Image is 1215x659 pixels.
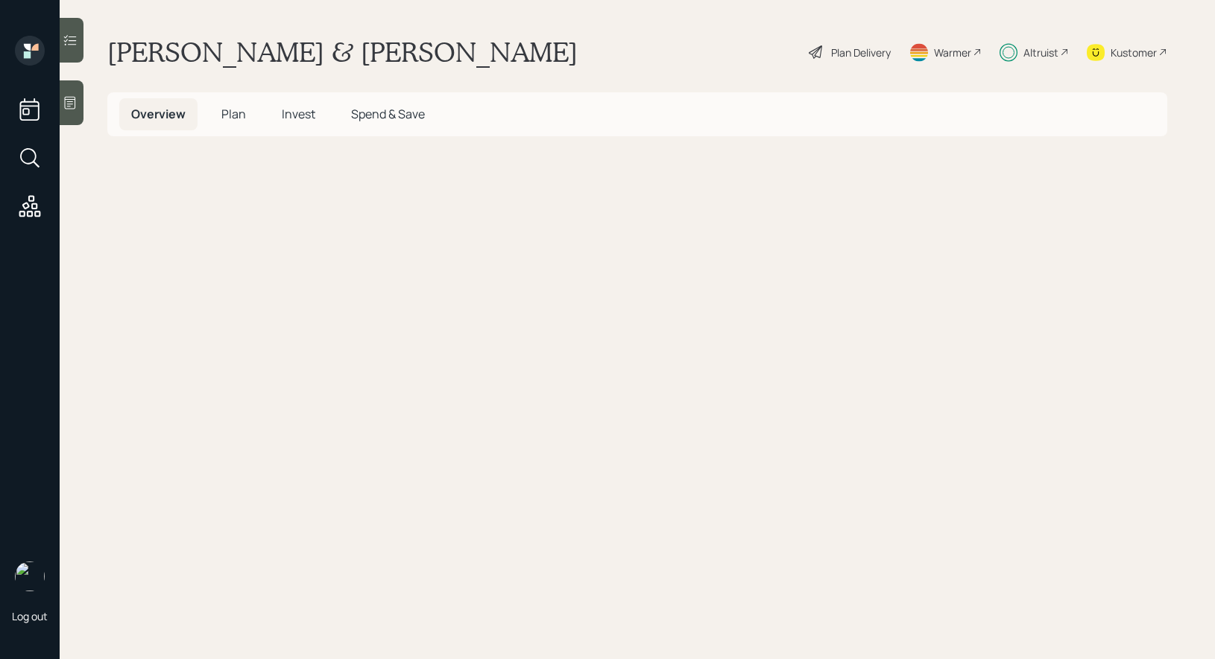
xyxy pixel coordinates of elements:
div: Warmer [934,45,971,60]
div: Altruist [1023,45,1058,60]
h1: [PERSON_NAME] & [PERSON_NAME] [107,36,578,69]
div: Plan Delivery [831,45,891,60]
span: Spend & Save [351,106,425,122]
div: Log out [12,609,48,623]
img: treva-nostdahl-headshot.png [15,561,45,591]
span: Invest [282,106,315,122]
span: Plan [221,106,246,122]
div: Kustomer [1111,45,1157,60]
span: Overview [131,106,186,122]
